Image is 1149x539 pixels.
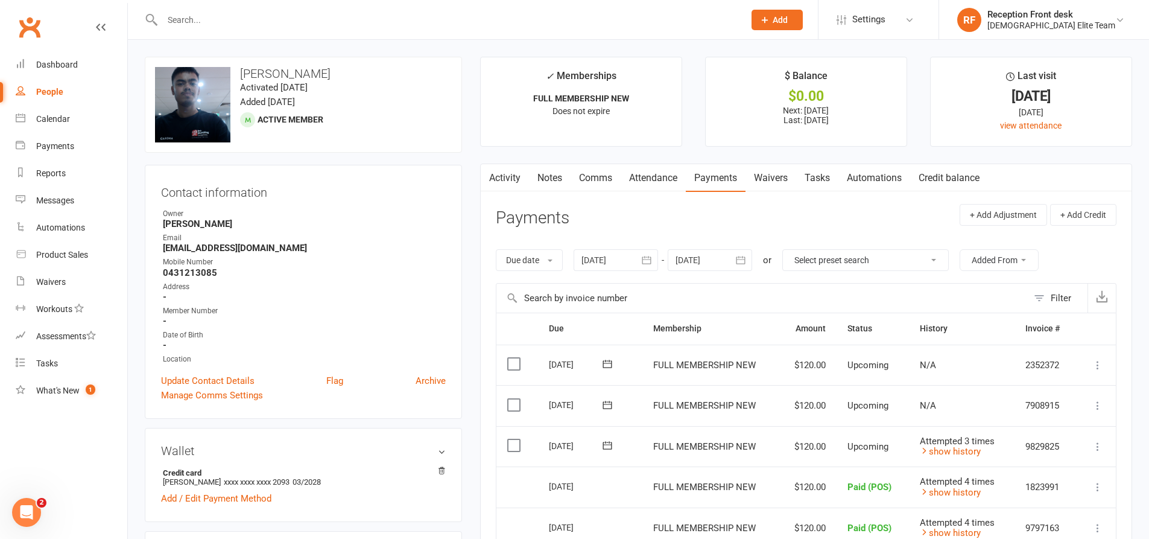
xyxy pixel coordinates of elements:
a: Notes [529,164,571,192]
div: Filter [1051,291,1071,305]
a: What's New1 [16,377,127,404]
a: Tasks [16,350,127,377]
span: FULL MEMBERSHIP NEW [653,482,756,493]
a: Credit balance [910,164,988,192]
div: Address [163,281,446,293]
th: Membership [642,313,779,344]
button: Add [752,10,803,30]
span: FULL MEMBERSHIP NEW [653,441,756,452]
button: Due date [496,249,563,271]
h3: Payments [496,209,569,228]
a: Waivers [16,269,127,296]
button: Added From [960,249,1039,271]
div: Mobile Number [163,257,446,268]
td: 7908915 [1014,385,1076,426]
div: Workouts [36,304,72,314]
div: Dashboard [36,60,78,69]
h3: [PERSON_NAME] [155,67,452,80]
strong: - [163,316,446,327]
th: History [909,313,1014,344]
input: Search by invoice number [496,284,1028,313]
a: Add / Edit Payment Method [161,491,271,506]
div: Owner [163,208,446,220]
a: Archive [416,374,446,388]
span: Upcoming [847,360,888,371]
td: $120.00 [779,345,837,386]
div: $ Balance [785,68,828,90]
a: Clubworx [14,12,45,42]
span: Upcoming [847,400,888,411]
a: Manage Comms Settings [161,388,263,403]
strong: [PERSON_NAME] [163,218,446,229]
a: Tasks [796,164,838,192]
a: Attendance [621,164,686,192]
a: Automations [16,214,127,241]
div: Product Sales [36,250,88,260]
div: [DATE] [549,395,604,414]
div: People [36,87,63,97]
a: Payments [686,164,745,192]
a: Automations [838,164,910,192]
span: N/A [920,360,936,371]
h3: Contact information [161,181,446,199]
div: What's New [36,386,80,395]
th: Status [837,313,909,344]
button: + Add Credit [1050,204,1116,226]
time: Added [DATE] [240,97,295,107]
iframe: Intercom live chat [12,498,41,527]
td: $120.00 [779,467,837,508]
div: Waivers [36,277,66,287]
a: People [16,78,127,106]
div: $0.00 [717,90,896,103]
div: RF [957,8,981,32]
th: Amount [779,313,837,344]
div: Email [163,232,446,244]
div: Automations [36,223,85,232]
div: Memberships [546,68,616,91]
th: Due [538,313,642,344]
span: Paid (POS) [847,523,891,534]
button: Filter [1028,284,1087,313]
a: Flag [326,374,343,388]
th: Invoice # [1014,313,1076,344]
a: Payments [16,133,127,160]
i: ✓ [546,71,554,82]
div: Tasks [36,359,58,368]
div: Calendar [36,114,70,124]
a: show history [920,446,981,457]
span: 2 [37,498,46,508]
div: [DATE] [942,90,1121,103]
div: Reports [36,168,66,178]
td: $120.00 [779,385,837,426]
div: [DATE] [549,518,604,537]
a: Reports [16,160,127,187]
a: Activity [481,164,529,192]
a: show history [920,528,981,538]
span: Add [773,15,788,25]
a: Calendar [16,106,127,133]
input: Search... [159,11,736,28]
td: 2352372 [1014,345,1076,386]
a: show history [920,487,981,498]
span: Does not expire [552,106,610,116]
div: [DEMOGRAPHIC_DATA] Elite Team [987,20,1115,31]
strong: Credit card [163,468,440,477]
span: Upcoming [847,441,888,452]
a: Assessments [16,323,127,350]
div: Payments [36,141,74,151]
span: Active member [258,115,323,124]
div: Location [163,354,446,365]
p: Next: [DATE] Last: [DATE] [717,106,896,125]
div: [DATE] [942,106,1121,119]
h3: Wallet [161,444,446,458]
img: image1741333359.png [155,67,230,142]
time: Activated [DATE] [240,82,308,93]
strong: FULL MEMBERSHIP NEW [533,94,629,103]
span: N/A [920,400,936,411]
a: Waivers [745,164,796,192]
span: Settings [852,6,885,33]
a: Product Sales [16,241,127,269]
span: FULL MEMBERSHIP NEW [653,523,756,534]
div: Assessments [36,331,96,341]
strong: - [163,340,446,351]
